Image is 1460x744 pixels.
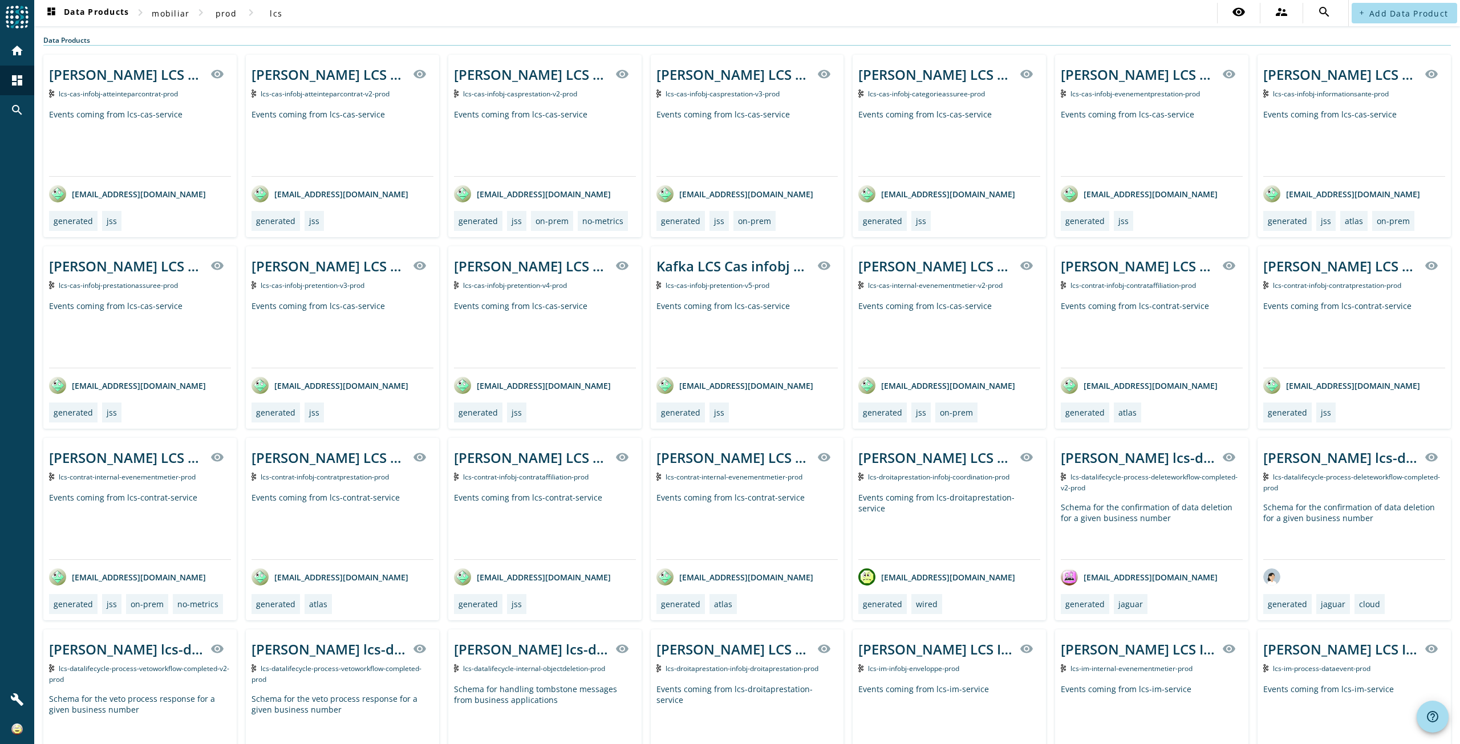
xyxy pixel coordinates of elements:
div: on-prem [1377,216,1410,226]
div: cloud [1359,599,1380,609]
img: Kafka Topic: lcs-im-infobj-enveloppe-prod [858,664,863,672]
div: [EMAIL_ADDRESS][DOMAIN_NAME] [454,185,611,202]
mat-icon: add [1358,10,1365,16]
img: Kafka Topic: lcs-datalifecycle-process-vetoworkflow-completed-v2-prod [49,664,54,672]
span: Kafka Topic: lcs-cas-internal-evenementmetier-v2-prod [868,280,1003,290]
div: [PERSON_NAME] LCS Cas infobj of atteinteparcontrat producer version 2 [252,65,406,84]
div: [EMAIL_ADDRESS][DOMAIN_NAME] [49,377,206,394]
span: Kafka Topic: lcs-cas-infobj-categorieassuree-prod [868,89,985,99]
div: [PERSON_NAME] LCS Contrat infobj producer [49,448,204,467]
span: Kafka Topic: lcs-cas-infobj-casprestation-v3-prod [666,89,780,99]
div: no-metrics [582,216,623,226]
span: Kafka Topic: lcs-cas-infobj-informationsante-prod [1273,89,1389,99]
div: jss [714,216,724,226]
div: [EMAIL_ADDRESS][DOMAIN_NAME] [1263,185,1420,202]
span: Kafka Topic: lcs-cas-infobj-evenementprestation-prod [1070,89,1200,99]
img: avatar [252,185,269,202]
mat-icon: visibility [210,259,224,273]
div: Events coming from lcs-cas-service [858,300,1040,368]
div: generated [1065,599,1105,609]
div: Events coming from lcs-cas-service [656,109,838,176]
mat-icon: visibility [413,450,427,464]
img: avatar [1061,185,1078,202]
mat-icon: visibility [817,259,831,273]
div: Events coming from lcs-droitaprestation-service [858,492,1040,559]
button: Data Products [40,3,133,23]
div: [EMAIL_ADDRESS][DOMAIN_NAME] [858,568,1015,586]
div: [EMAIL_ADDRESS][DOMAIN_NAME] [656,377,813,394]
img: avatar [858,185,875,202]
span: prod [216,8,237,19]
img: avatar [49,185,66,202]
div: jaguar [1118,599,1143,609]
div: on-prem [940,407,973,418]
img: avatar [656,185,674,202]
mat-icon: visibility [615,259,629,273]
mat-icon: visibility [1222,450,1236,464]
div: [EMAIL_ADDRESS][DOMAIN_NAME] [656,568,813,586]
div: Events coming from lcs-contrat-service [454,492,636,559]
img: avatar [1263,568,1280,586]
img: avatar [1263,377,1280,394]
div: Schema for the confirmation of data deletion for a given business number [1263,502,1445,559]
mat-icon: visibility [817,642,831,656]
img: Kafka Topic: lcs-cas-internal-evenementmetier-v2-prod [858,281,863,289]
div: jss [1321,407,1331,418]
img: avatar [656,568,674,586]
button: lcs [258,3,294,23]
div: Events coming from lcs-contrat-service [252,492,433,559]
div: jss [107,599,117,609]
mat-icon: visibility [1020,450,1033,464]
div: Events coming from lcs-cas-service [49,300,231,368]
img: af918c374769b9f2fc363c81ec7e3749 [11,723,23,735]
div: generated [256,407,295,418]
img: Kafka Topic: lcs-cas-infobj-casprestation-v2-prod [454,90,459,97]
div: [PERSON_NAME] LCS Contrat internal evenementmetier topic [656,448,811,467]
mat-icon: chevron_right [244,6,258,19]
div: Events coming from lcs-cas-service [49,109,231,176]
span: mobiliar [152,8,189,19]
div: Kafka LCS Cas infobj of Pretention producer version 5 [656,257,811,275]
div: jss [107,216,117,226]
div: on-prem [131,599,164,609]
div: Events coming from lcs-cas-service [252,109,433,176]
mat-icon: visibility [210,450,224,464]
mat-icon: visibility [210,67,224,81]
div: generated [863,407,902,418]
div: atlas [1345,216,1363,226]
img: avatar [656,377,674,394]
span: Kafka Topic: lcs-cas-infobj-prestationassuree-prod [59,280,178,290]
div: [PERSON_NAME] LCS Cas infobj of Prestation Assuree producer [49,257,204,275]
div: [PERSON_NAME] LCS Cas infobj of casprestation producer version 3 [656,65,811,84]
mat-icon: visibility [413,642,427,656]
span: Kafka Topic: lcs-cas-infobj-casprestation-v2-prod [463,89,577,99]
img: Kafka Topic: lcs-datalifecycle-process-deleteworkflow-completed-prod [1263,473,1268,481]
img: Kafka Topic: lcs-cas-infobj-pretention-v3-prod [252,281,257,289]
mat-icon: visibility [615,642,629,656]
img: avatar [1263,185,1280,202]
div: on-prem [536,216,569,226]
div: Events coming from lcs-cas-service [1263,109,1445,176]
img: Kafka Topic: lcs-contrat-infobj-contrataffiliation-prod [454,473,459,481]
mat-icon: visibility [1232,5,1246,19]
div: generated [459,216,498,226]
div: jss [512,407,522,418]
span: Kafka Topic: lcs-contrat-infobj-contrataffiliation-prod [463,472,589,482]
img: Kafka Topic: lcs-droitaprestation-infobj-droitaprestation-prod [656,664,662,672]
div: jss [107,407,117,418]
mat-icon: visibility [1425,259,1438,273]
div: [PERSON_NAME] LCS Coordination infobj of Droit Prestation producer [858,448,1013,467]
img: Kafka Topic: lcs-cas-infobj-atteinteparcontrat-prod [49,90,54,97]
div: [EMAIL_ADDRESS][DOMAIN_NAME] [1061,568,1218,586]
mat-icon: visibility [1425,450,1438,464]
div: [PERSON_NAME] LCS Cas infobj of casprestation producer version 2 [454,65,609,84]
div: jss [916,216,926,226]
div: Events coming from lcs-cas-service [454,109,636,176]
span: Kafka Topic: lcs-cas-infobj-pretention-v3-prod [261,280,364,290]
div: [PERSON_NAME] LCS Contrat infobj producer [1263,257,1418,275]
div: [PERSON_NAME] LCS Droit Prestation infobj of Droit Prestation producer [656,640,811,658]
img: Kafka Topic: lcs-datalifecycle-internal-objectdeletion-prod [454,664,459,672]
img: avatar [49,377,66,394]
mat-icon: visibility [1020,259,1033,273]
span: Data Products [44,6,129,20]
